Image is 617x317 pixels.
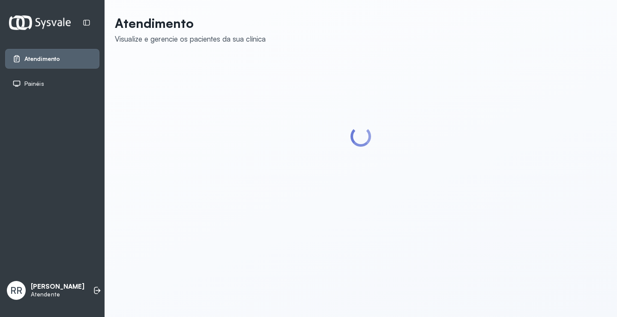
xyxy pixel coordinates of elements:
a: Atendimento [12,54,92,63]
p: Atendente [31,291,84,298]
div: Visualize e gerencie os pacientes da sua clínica [115,34,266,43]
span: Atendimento [24,55,60,63]
p: Atendimento [115,15,266,31]
span: Painéis [24,80,44,88]
p: [PERSON_NAME] [31,283,84,291]
img: Logotipo do estabelecimento [9,15,71,30]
